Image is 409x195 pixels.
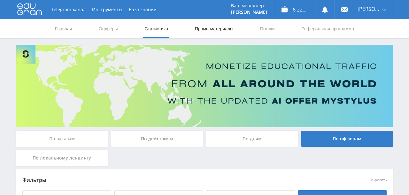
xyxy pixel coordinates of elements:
div: По дням [206,131,298,147]
div: По локальному лендингу [16,150,108,166]
p: [PERSON_NAME] [231,10,267,15]
a: Потоки [259,19,275,38]
img: Banner [16,45,393,127]
a: Реферальная программа [301,19,355,38]
span: [PERSON_NAME] [358,6,380,12]
button: сбросить [371,178,387,182]
a: Главная [54,19,73,38]
div: По действиям [111,131,203,147]
a: Промо-материалы [194,19,234,38]
div: Фильтры [22,175,295,185]
a: Офферы [98,19,119,38]
p: Ваш менеджер: [231,3,267,8]
div: По офферам [301,131,393,147]
div: По заказам [16,131,108,147]
a: Статистика [144,19,169,38]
